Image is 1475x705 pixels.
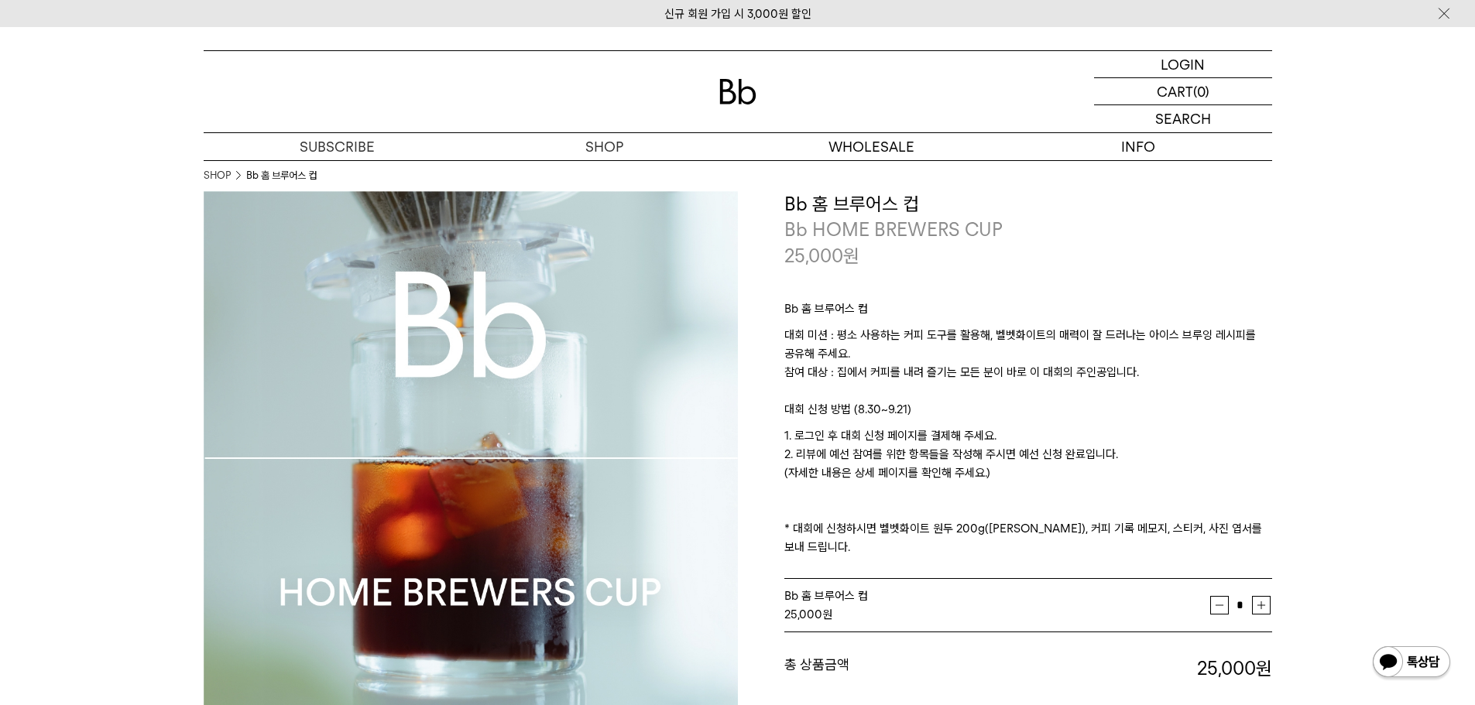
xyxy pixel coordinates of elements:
[1193,78,1209,104] p: (0)
[784,191,1272,217] h3: Bb 홈 브루어스 컵
[784,655,1028,682] dt: 총 상품금액
[1155,105,1211,132] p: SEARCH
[1252,596,1271,614] button: 증가
[784,326,1272,400] p: 대회 미션 : 평소 사용하는 커피 도구를 활용해, 벨벳화이트의 매력이 잘 드러나는 아이스 브루잉 레시피를 공유해 주세요. 참여 대상 : 집에서 커피를 내려 즐기는 모든 분이 ...
[1005,133,1272,160] p: INFO
[784,243,859,269] p: 25,000
[1157,78,1193,104] p: CART
[664,7,811,21] a: 신규 회원 가입 시 3,000원 할인
[204,168,231,183] a: SHOP
[784,217,1272,243] p: Bb HOME BREWERS CUP
[471,133,738,160] a: SHOP
[1197,657,1272,679] strong: 25,000
[784,589,868,603] span: Bb 홈 브루어스 컵
[784,605,1210,624] div: 원
[246,168,317,183] li: Bb 홈 브루어스 컵
[1210,596,1229,614] button: 감소
[1256,657,1272,679] b: 원
[738,133,1005,160] p: WHOLESALE
[719,79,756,104] img: 로고
[1161,51,1205,77] p: LOGIN
[204,133,471,160] a: SUBSCRIBE
[784,400,1272,426] p: 대회 신청 방법 (8.30~9.21)
[784,299,1272,326] p: Bb 홈 브루어스 컵
[784,607,822,621] strong: 25,000
[784,426,1272,556] p: 1. 로그인 후 대회 신청 페이지를 결제해 주세요. 2. 리뷰에 예선 참여를 위한 항목들을 작성해 주시면 예선 신청 완료입니다. (자세한 내용은 상세 페이지를 확인해 주세요....
[843,245,859,267] span: 원
[1094,51,1272,78] a: LOGIN
[1094,78,1272,105] a: CART (0)
[1371,645,1452,682] img: 카카오톡 채널 1:1 채팅 버튼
